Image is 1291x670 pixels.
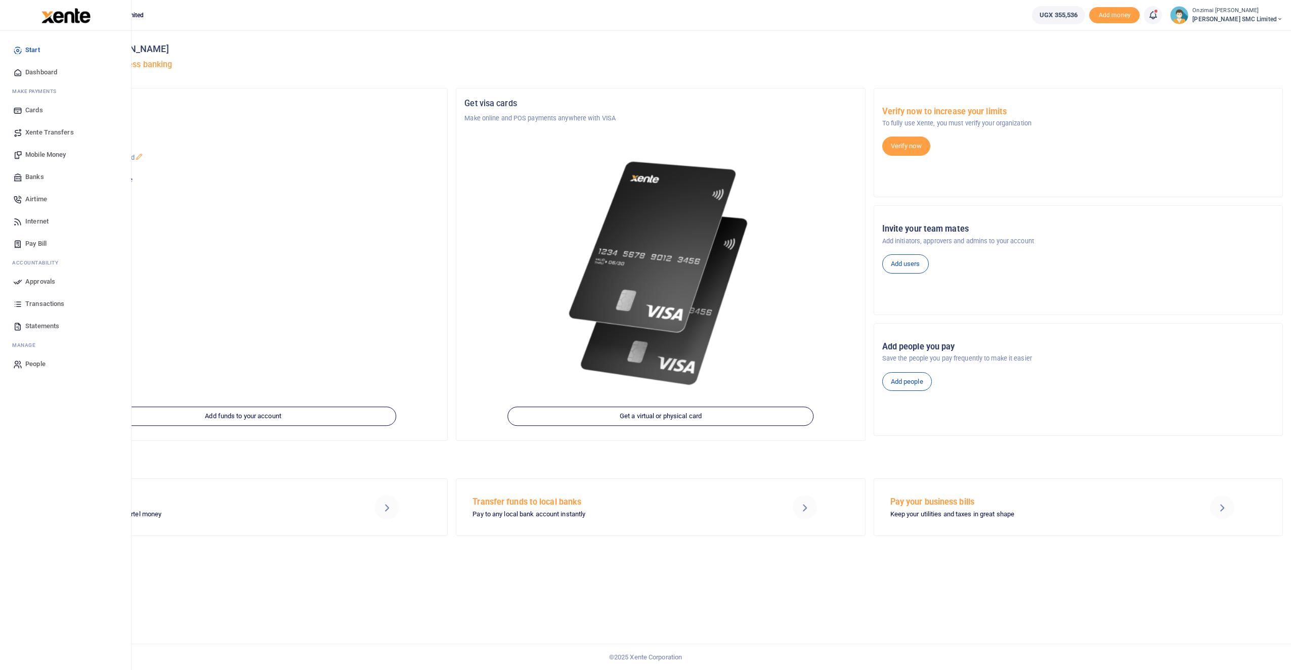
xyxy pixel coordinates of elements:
a: profile-user Onzimai [PERSON_NAME] [PERSON_NAME] SMC Limited [1170,6,1283,24]
h5: Account [47,138,439,148]
img: logo-large [41,8,91,23]
a: Dashboard [8,61,123,83]
h5: Send Mobile Money [55,497,335,507]
span: Start [25,45,40,55]
h5: Get visa cards [464,99,856,109]
span: Add money [1089,7,1140,24]
img: profile-user [1170,6,1188,24]
a: Transactions [8,293,123,315]
span: Xente Transfers [25,127,74,138]
a: UGX 355,536 [1032,6,1085,24]
a: Add money [1089,11,1140,18]
a: Internet [8,210,123,233]
span: UGX 355,536 [1040,10,1078,20]
a: Add funds to your account [90,407,396,426]
h4: Make a transaction [38,454,1283,465]
h5: Transfer funds to local banks [472,497,752,507]
span: Transactions [25,299,64,309]
h5: Verify now to increase your limits [882,107,1274,117]
span: People [25,359,46,369]
span: ake Payments [17,87,57,95]
a: Transfer funds to local banks Pay to any local bank account instantly [456,478,865,536]
span: Dashboard [25,67,57,77]
a: Verify now [882,137,930,156]
span: Cards [25,105,43,115]
a: Get a virtual or physical card [507,407,813,426]
span: Approvals [25,277,55,287]
span: [PERSON_NAME] SMC Limited [1192,15,1283,24]
h5: Add people you pay [882,342,1274,352]
h5: Welcome to better business banking [38,60,1283,70]
span: countability [20,259,58,266]
a: logo-small logo-large logo-large [40,11,91,19]
a: Add users [882,254,929,274]
p: Save the people you pay frequently to make it easier [882,353,1274,364]
a: Banks [8,166,123,188]
p: Pay to any local bank account instantly [472,509,752,520]
li: M [8,83,123,99]
span: Mobile Money [25,150,66,160]
span: Airtime [25,194,47,204]
h5: Pay your business bills [890,497,1170,507]
a: Send Mobile Money MTN mobile money and Airtel money [38,478,448,536]
a: Airtime [8,188,123,210]
li: Wallet ballance [1028,6,1089,24]
h4: Hello Onzimai [PERSON_NAME] [38,43,1283,55]
a: Cards [8,99,123,121]
img: xente-_physical_cards.png [563,148,759,400]
a: Pay Bill [8,233,123,255]
span: Internet [25,216,49,227]
a: People [8,353,123,375]
a: Approvals [8,271,123,293]
a: Statements [8,315,123,337]
h5: Invite your team mates [882,224,1274,234]
h5: UGX 355,536 [47,188,439,198]
p: Make online and POS payments anywhere with VISA [464,113,856,123]
span: Statements [25,321,59,331]
li: Toup your wallet [1089,7,1140,24]
a: Mobile Money [8,144,123,166]
a: Pay your business bills Keep your utilities and taxes in great shape [874,478,1283,536]
a: Xente Transfers [8,121,123,144]
p: To fully use Xente, you must verify your organization [882,118,1274,128]
p: Your current account balance [47,175,439,185]
span: Banks [25,172,44,182]
span: anage [17,341,36,349]
li: Ac [8,255,123,271]
p: Add initiators, approvers and admins to your account [882,236,1274,246]
p: Keep your utilities and taxes in great shape [890,509,1170,520]
a: Add people [882,372,932,391]
p: Dawin Advisory SMC Limited [47,113,439,123]
p: [PERSON_NAME] SMC Limited [47,153,439,163]
a: Start [8,39,123,61]
h5: Organization [47,99,439,109]
small: Onzimai [PERSON_NAME] [1192,7,1283,15]
span: Pay Bill [25,239,47,249]
li: M [8,337,123,353]
p: MTN mobile money and Airtel money [55,509,335,520]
